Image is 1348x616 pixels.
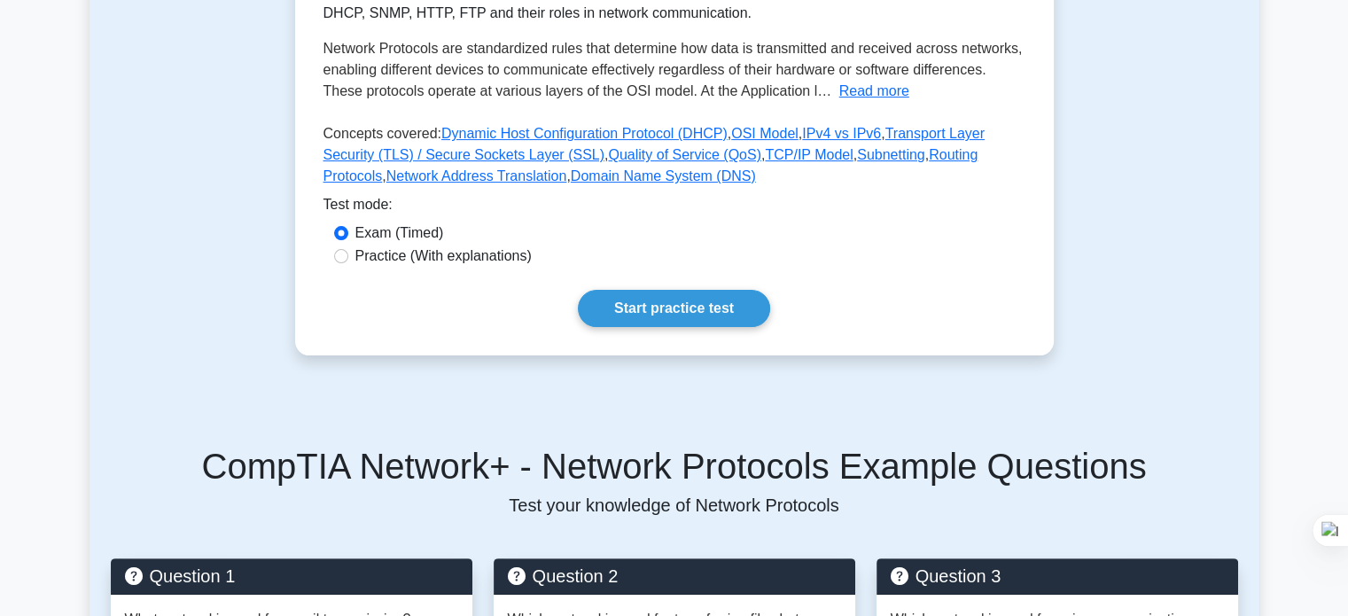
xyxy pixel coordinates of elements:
[508,565,841,587] h5: Question 2
[571,168,756,183] a: Domain Name System (DNS)
[355,222,444,244] label: Exam (Timed)
[125,565,458,587] h5: Question 1
[355,246,532,267] label: Practice (With explanations)
[765,147,853,162] a: TCP/IP Model
[891,565,1224,587] h5: Question 3
[111,495,1238,516] p: Test your knowledge of Network Protocols
[802,126,881,141] a: IPv4 vs IPv6
[578,290,770,327] a: Start practice test
[608,147,761,162] a: Quality of Service (QoS)
[323,194,1025,222] div: Test mode:
[857,147,925,162] a: Subnetting
[386,168,567,183] a: Network Address Translation
[323,41,1023,98] span: Network Protocols are standardized rules that determine how data is transmitted and received acro...
[441,126,728,141] a: Dynamic Host Configuration Protocol (DHCP)
[839,81,909,102] button: Read more
[731,126,799,141] a: OSI Model
[111,445,1238,487] h5: CompTIA Network+ - Network Protocols Example Questions
[323,123,1025,194] p: Concepts covered: , , , , , , , , ,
